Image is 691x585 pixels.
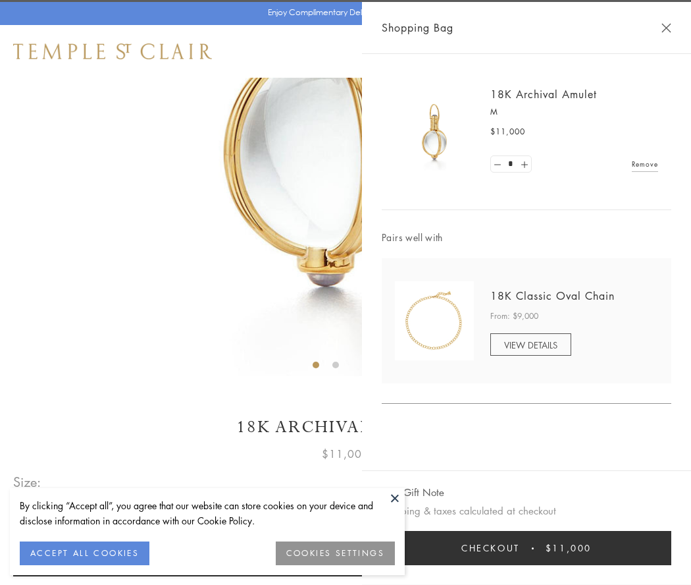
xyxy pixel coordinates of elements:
[632,157,658,171] a: Remove
[490,87,597,101] a: 18K Archival Amulet
[490,333,571,356] a: VIEW DETAILS
[546,541,592,555] span: $11,000
[490,289,615,303] a: 18K Classic Oval Chain
[382,503,671,519] p: Shipping & taxes calculated at checkout
[382,19,453,36] span: Shopping Bag
[20,498,395,528] div: By clicking “Accept all”, you agree that our website can store cookies on your device and disclos...
[461,541,520,555] span: Checkout
[276,542,395,565] button: COOKIES SETTINGS
[504,339,557,351] span: VIEW DETAILS
[13,416,678,439] h1: 18K Archival Amulet
[20,542,149,565] button: ACCEPT ALL COOKIES
[490,125,525,138] span: $11,000
[13,43,212,59] img: Temple St. Clair
[382,484,444,501] button: Add Gift Note
[395,281,474,360] img: N88865-OV18
[517,156,530,173] a: Set quantity to 2
[490,310,538,323] span: From: $9,000
[13,471,42,493] span: Size:
[382,531,671,565] button: Checkout $11,000
[268,6,417,19] p: Enjoy Complimentary Delivery & Returns
[661,23,671,33] button: Close Shopping Bag
[491,156,504,173] a: Set quantity to 0
[490,105,658,119] p: M
[395,92,474,171] img: 18K Archival Amulet
[322,445,369,462] span: $11,000
[382,230,671,245] span: Pairs well with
